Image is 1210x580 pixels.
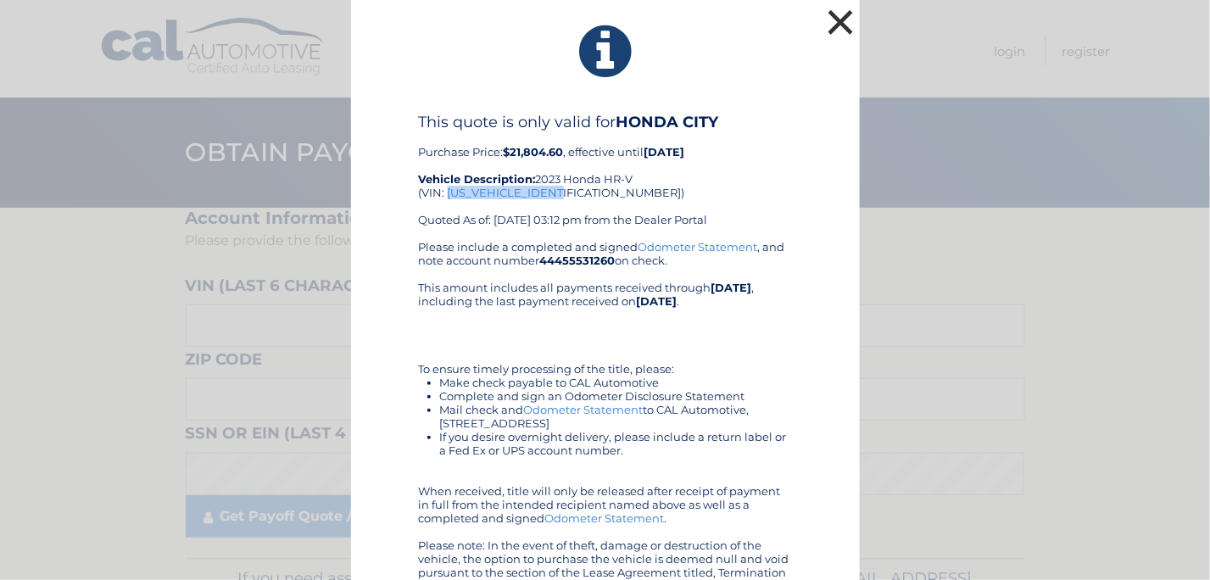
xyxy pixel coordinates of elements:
li: If you desire overnight delivery, please include a return label or a Fed Ex or UPS account number. [440,430,792,457]
strong: Vehicle Description: [419,172,536,186]
b: $21,804.60 [504,145,564,159]
b: [DATE] [644,145,685,159]
b: 44455531260 [540,254,616,267]
li: Make check payable to CAL Automotive [440,376,792,389]
b: [DATE] [711,281,752,294]
b: HONDA CITY [616,113,719,131]
b: [DATE] [637,294,677,308]
li: Complete and sign an Odometer Disclosure Statement [440,389,792,403]
h4: This quote is only valid for [419,113,792,131]
a: Odometer Statement [524,403,644,416]
div: Purchase Price: , effective until 2023 Honda HR-V (VIN: [US_VEHICLE_IDENTIFICATION_NUMBER]) Quote... [419,113,792,240]
button: × [824,5,858,39]
a: Odometer Statement [638,240,758,254]
a: Odometer Statement [545,511,665,525]
li: Mail check and to CAL Automotive, [STREET_ADDRESS] [440,403,792,430]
